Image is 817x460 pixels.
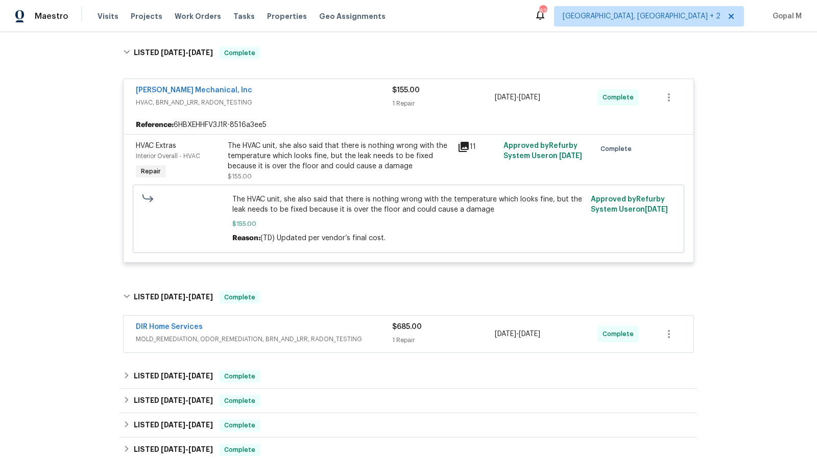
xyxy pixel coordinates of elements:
span: [DATE] [161,421,185,428]
span: [DATE] [161,49,185,56]
span: - [161,372,213,379]
span: [DATE] [161,446,185,453]
span: - [161,49,213,56]
span: [DATE] [188,421,213,428]
div: The HVAC unit, she also said that there is nothing wrong with the temperature which looks fine, b... [228,141,451,171]
span: Complete [603,92,638,103]
span: Complete [220,292,259,302]
span: - [495,92,540,103]
span: [DATE] [495,94,516,101]
span: [DATE] [188,397,213,404]
span: HVAC, BRN_AND_LRR, RADON_TESTING [136,97,392,108]
div: LISTED [DATE]-[DATE]Complete [120,413,697,438]
span: Complete [220,371,259,381]
h6: LISTED [134,291,213,303]
span: [DATE] [519,330,540,338]
span: [DATE] [188,293,213,300]
span: Approved by Refurby System User on [503,142,582,160]
span: Interior Overall - HVAC [136,153,200,159]
h6: LISTED [134,47,213,59]
span: [DATE] [161,372,185,379]
span: MOLD_REMEDIATION, ODOR_REMEDIATION, BRN_AND_LRR, RADON_TESTING [136,334,392,344]
span: [GEOGRAPHIC_DATA], [GEOGRAPHIC_DATA] + 2 [563,11,720,21]
span: - [161,397,213,404]
span: Complete [220,445,259,455]
span: Complete [603,329,638,339]
div: 62 [539,6,546,16]
div: 1 Repair [392,335,495,345]
span: Maestro [35,11,68,21]
a: DIR Home Services [136,323,203,330]
h6: LISTED [134,444,213,456]
div: 1 Repair [392,98,495,109]
span: [DATE] [161,293,185,300]
div: LISTED [DATE]-[DATE]Complete [120,364,697,389]
span: Approved by Refurby System User on [591,196,668,213]
span: Properties [267,11,307,21]
span: - [161,446,213,453]
span: Geo Assignments [319,11,386,21]
h6: LISTED [134,419,213,431]
a: [PERSON_NAME] Mechanical, Inc [136,87,252,94]
span: Projects [131,11,162,21]
span: Tasks [233,13,255,20]
span: The HVAC unit, she also said that there is nothing wrong with the temperature which looks fine, b... [232,194,585,215]
span: $685.00 [392,323,422,330]
span: [DATE] [188,446,213,453]
div: LISTED [DATE]-[DATE]Complete [120,389,697,413]
h6: LISTED [134,395,213,407]
span: Complete [220,420,259,430]
span: HVAC Extras [136,142,176,149]
span: [DATE] [559,152,582,160]
span: Repair [137,166,165,176]
span: Reason: [232,235,260,242]
span: Visits [98,11,118,21]
div: 11 [458,141,497,153]
span: - [161,421,213,428]
span: [DATE] [495,330,516,338]
div: LISTED [DATE]-[DATE]Complete [120,281,697,314]
span: [DATE] [188,49,213,56]
h6: LISTED [134,370,213,382]
b: Reference: [136,120,174,130]
span: $155.00 [228,173,252,180]
span: Complete [600,144,636,154]
span: (TD) Updated per vendor’s final cost. [260,235,386,242]
span: [DATE] [519,94,540,101]
span: Complete [220,48,259,58]
span: - [161,293,213,300]
span: [DATE] [161,397,185,404]
div: LISTED [DATE]-[DATE]Complete [120,37,697,69]
span: - [495,329,540,339]
span: $155.00 [232,219,585,229]
span: Work Orders [175,11,221,21]
span: Gopal M [768,11,802,21]
span: [DATE] [188,372,213,379]
span: $155.00 [392,87,420,94]
div: 6HBXEHHFV3J1R-8516a3ee5 [124,116,693,134]
span: [DATE] [645,206,668,213]
span: Complete [220,396,259,406]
